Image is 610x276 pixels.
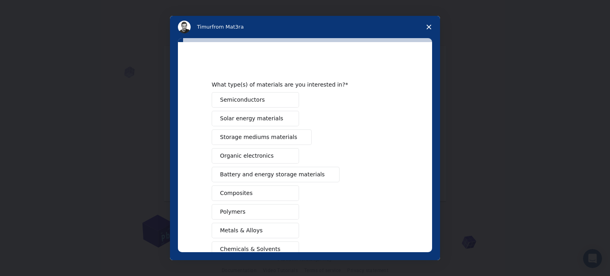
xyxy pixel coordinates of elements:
[220,208,245,216] span: Polymers
[178,21,191,33] img: Profile image for Timur
[220,96,265,104] span: Semiconductors
[212,167,340,182] button: Battery and energy storage materials
[212,92,299,108] button: Semiconductors
[212,223,299,238] button: Metals & Alloys
[220,152,274,160] span: Organic electronics
[15,6,43,13] span: Support
[212,204,299,220] button: Polymers
[220,133,297,141] span: Storage mediums materials
[212,185,299,201] button: Composites
[197,24,212,30] span: Timur
[212,111,299,126] button: Solar energy materials
[212,129,312,145] button: Storage mediums materials
[212,81,386,88] div: What type(s) of materials are you interested in?
[220,189,253,197] span: Composites
[212,24,243,30] span: from Mat3ra
[220,114,283,123] span: Solar energy materials
[220,170,325,179] span: Battery and energy storage materials
[220,226,263,235] span: Metals & Alloys
[212,148,299,164] button: Organic electronics
[212,241,299,257] button: Chemicals & Solvents
[220,245,280,253] span: Chemicals & Solvents
[418,16,440,38] span: Close survey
